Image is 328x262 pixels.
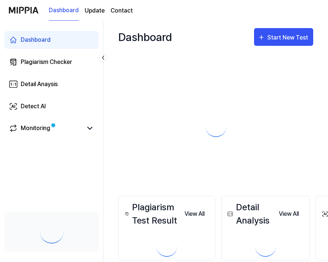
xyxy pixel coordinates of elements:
a: Detect AI [4,98,99,115]
button: View All [273,207,305,221]
a: Dashboard [49,0,79,21]
div: Detail Analysis [226,201,273,227]
div: Dashboard [118,28,172,46]
a: Plagiarism Checker [4,53,99,71]
div: Start New Test [267,33,310,42]
div: Plagiarism Checker [21,58,72,67]
div: Monitoring [21,124,50,133]
a: Contact [111,6,133,15]
a: Dashboard [4,31,99,49]
div: Dashboard [21,35,51,44]
div: Detail Anaysis [21,80,58,89]
a: Update [85,6,105,15]
a: Detail Anaysis [4,75,99,93]
div: Detect AI [21,102,46,111]
button: Start New Test [254,28,313,46]
div: Plagiarism Test Result [123,201,179,227]
a: Monitoring [9,124,82,133]
button: View All [179,207,210,221]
